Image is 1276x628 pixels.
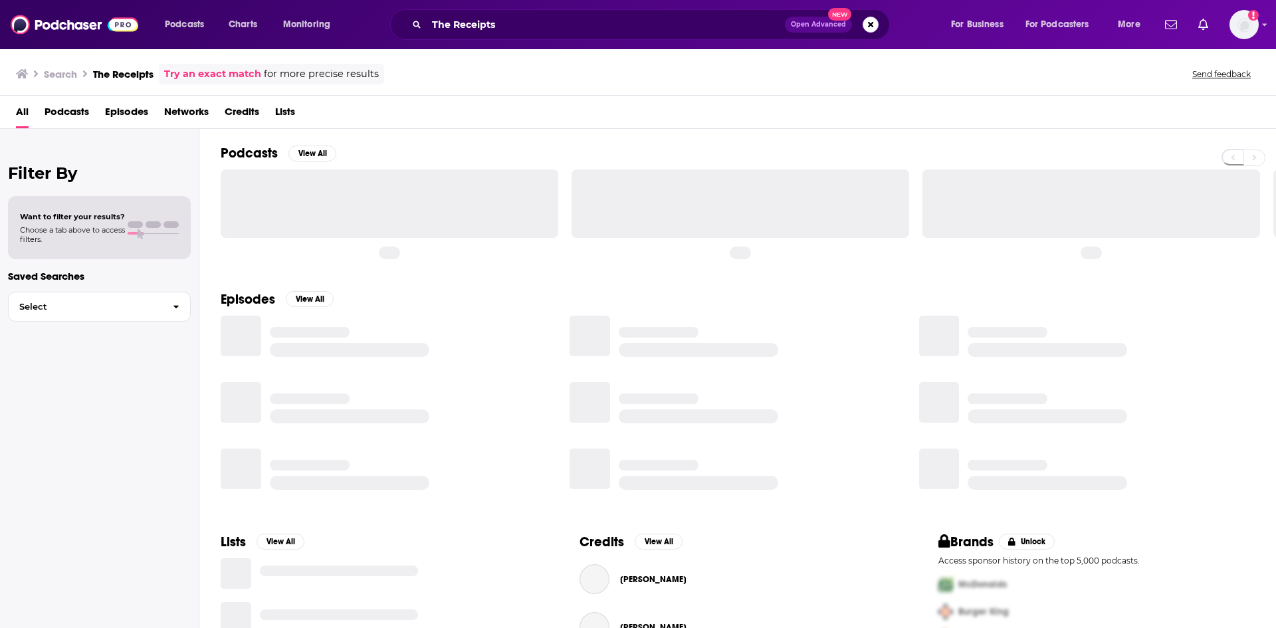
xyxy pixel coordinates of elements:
a: CreditsView All [580,534,683,550]
a: Tolani Shoneye [620,574,687,585]
a: ListsView All [221,534,304,550]
svg: Add a profile image [1248,10,1259,21]
a: Credits [225,101,259,128]
a: Show notifications dropdown [1160,13,1182,36]
span: Select [9,302,162,311]
button: Show profile menu [1229,10,1259,39]
button: View All [286,291,334,307]
button: Open AdvancedNew [785,17,852,33]
button: open menu [942,14,1020,35]
span: Logged in as esmith_bg [1229,10,1259,39]
button: open menu [156,14,221,35]
span: Podcasts [165,15,204,34]
p: Access sponsor history on the top 5,000 podcasts. [938,556,1255,566]
h2: Credits [580,534,624,550]
h3: The Receipts [93,68,154,80]
button: open menu [1017,14,1109,35]
span: More [1118,15,1140,34]
img: User Profile [1229,10,1259,39]
button: open menu [1109,14,1157,35]
a: All [16,101,29,128]
button: View All [288,146,336,161]
span: Open Advanced [791,21,846,28]
span: for more precise results [264,66,379,82]
h2: Podcasts [221,145,278,161]
span: For Business [951,15,1004,34]
button: open menu [274,14,348,35]
span: Monitoring [283,15,330,34]
a: Podcasts [45,101,89,128]
h2: Episodes [221,291,275,308]
div: Search podcasts, credits, & more... [403,9,903,40]
button: View All [257,534,304,550]
span: Want to filter your results? [20,212,125,221]
span: Burger King [958,606,1009,617]
a: Charts [220,14,265,35]
h2: Lists [221,534,246,550]
a: Lists [275,101,295,128]
button: Unlock [999,534,1055,550]
span: Choose a tab above to access filters. [20,225,125,244]
button: Tolani ShoneyeTolani Shoneye [580,558,896,601]
span: For Podcasters [1025,15,1089,34]
button: View All [635,534,683,550]
input: Search podcasts, credits, & more... [427,14,785,35]
a: PodcastsView All [221,145,336,161]
a: Episodes [105,101,148,128]
a: EpisodesView All [221,291,334,308]
a: Networks [164,101,209,128]
h2: Brands [938,534,994,550]
button: Send feedback [1188,68,1255,80]
a: Tolani Shoneye [580,564,609,594]
h3: Search [44,68,77,80]
img: Podchaser - Follow, Share and Rate Podcasts [11,12,138,37]
a: Show notifications dropdown [1193,13,1214,36]
img: First Pro Logo [933,571,958,598]
span: McDonalds [958,579,1007,590]
img: Second Pro Logo [933,598,958,625]
span: Charts [229,15,257,34]
span: [PERSON_NAME] [620,574,687,585]
button: Select [8,292,191,322]
h2: Filter By [8,163,191,183]
a: Try an exact match [164,66,261,82]
span: New [828,8,852,21]
p: Saved Searches [8,270,191,282]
